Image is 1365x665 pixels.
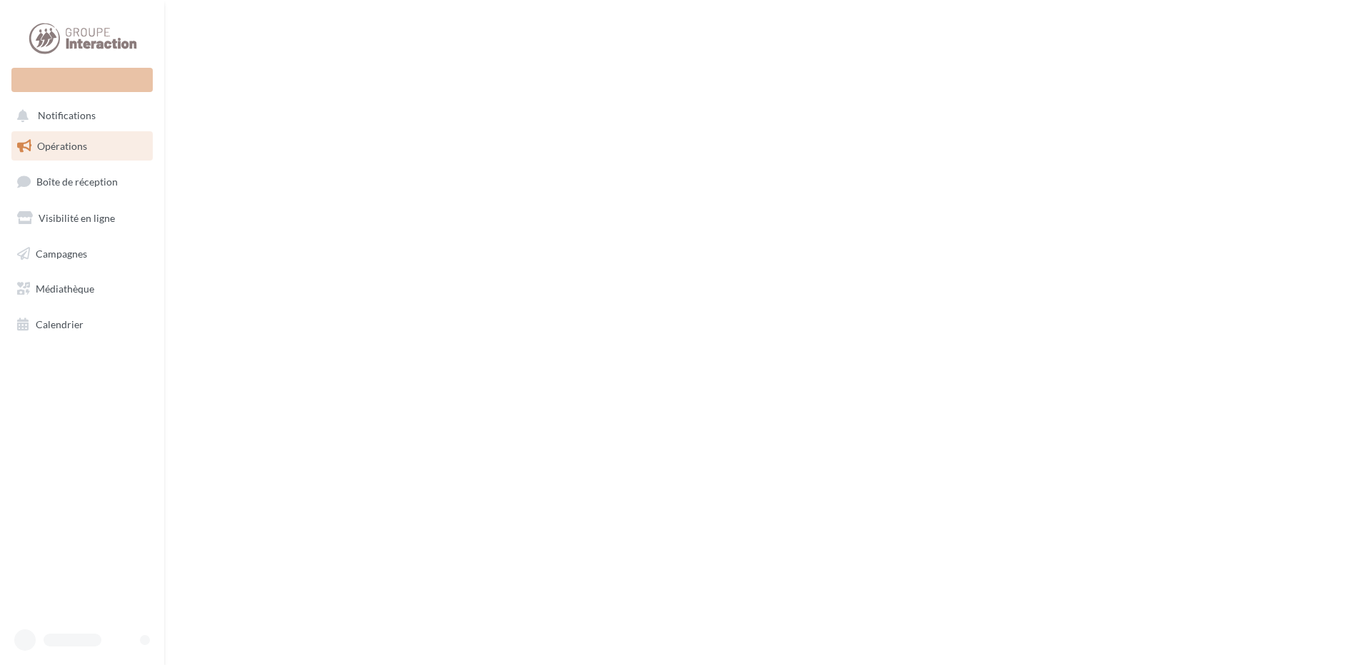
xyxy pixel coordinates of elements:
[36,318,84,330] span: Calendrier
[9,131,156,161] a: Opérations
[9,310,156,340] a: Calendrier
[36,247,87,259] span: Campagnes
[39,212,115,224] span: Visibilité en ligne
[36,283,94,295] span: Médiathèque
[9,239,156,269] a: Campagnes
[38,110,96,122] span: Notifications
[36,176,118,188] span: Boîte de réception
[9,203,156,233] a: Visibilité en ligne
[37,140,87,152] span: Opérations
[9,274,156,304] a: Médiathèque
[9,166,156,197] a: Boîte de réception
[11,68,153,92] div: Nouvelle campagne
